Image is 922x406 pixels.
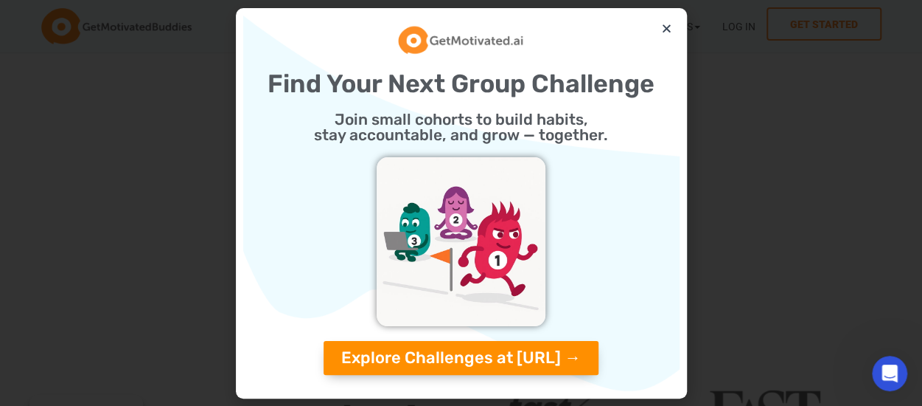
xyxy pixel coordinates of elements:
[324,341,598,375] a: Explore Challenges at [URL] →
[661,23,672,34] a: Close
[872,356,907,391] iframe: Intercom live chat
[251,72,672,97] h2: Find Your Next Group Challenge
[398,24,524,57] img: GetMotivatedAI Logo
[251,111,672,142] h2: Join small cohorts to build habits, stay accountable, and grow — together.
[341,350,581,366] span: Explore Challenges at [URL] →
[377,157,545,326] img: challenges_getmotivatedAI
